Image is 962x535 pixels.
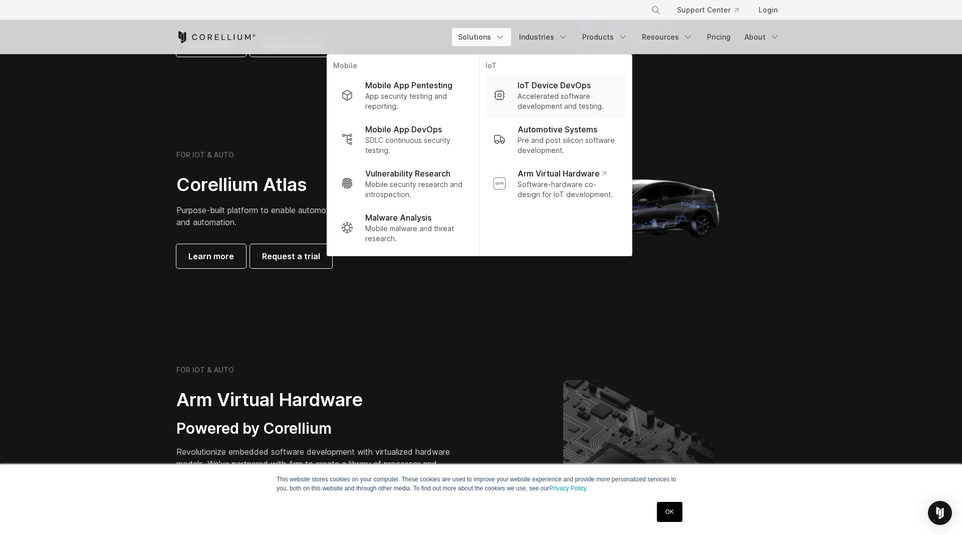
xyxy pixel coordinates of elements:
[636,28,699,46] a: Resources
[669,1,747,19] a: Support Center
[365,212,431,224] p: Malware Analysis
[262,250,320,262] span: Request a trial
[518,135,618,155] p: Pre and post silicon software development.
[486,73,626,117] a: IoT Device DevOps Accelerated software development and testing.
[563,380,713,530] img: Corellium's ARM Virtual Hardware Platform
[647,1,665,19] button: Search
[538,109,739,309] img: Corellium_Hero_Atlas_alt
[365,224,465,244] p: Mobile malware and threat research.
[333,61,473,73] p: Mobile
[277,475,685,493] p: This website stores cookies on your computer. These cookies are used to improve your website expe...
[250,244,332,268] a: Request a trial
[176,446,457,482] p: Revolutionize embedded software development with virtualized hardware models. We've partnered wit...
[188,250,234,262] span: Learn more
[928,501,952,525] div: Open Intercom Messenger
[176,419,457,438] h3: Powered by Corellium
[365,135,465,155] p: SDLC continuous security testing.
[518,91,618,111] p: Accelerated software development and testing.
[452,28,511,46] a: Solutions
[176,389,457,411] h2: Arm Virtual Hardware
[452,28,786,46] div: Navigation Menu
[176,150,234,159] h6: FOR IOT & AUTO
[365,180,465,200] p: Mobile security research and introspection.
[486,117,626,161] a: Automotive Systems Pre and post silicon software development.
[176,366,234,375] h6: FOR IOT & AUTO
[739,28,786,46] a: About
[486,161,626,206] a: Arm Virtual Hardware Software-hardware co-design for IoT development.
[365,79,452,91] p: Mobile App Pentesting
[333,73,473,117] a: Mobile App Pentesting App security testing and reporting.
[513,28,574,46] a: Industries
[518,79,591,91] p: IoT Device DevOps
[549,485,588,492] a: Privacy Policy.
[751,1,786,19] a: Login
[486,61,626,73] p: IoT
[639,1,786,19] div: Navigation Menu
[518,180,618,200] p: Software-hardware co-design for IoT development.
[701,28,737,46] a: Pricing
[176,173,457,196] h2: Corellium Atlas
[333,117,473,161] a: Mobile App DevOps SDLC continuous security testing.
[518,167,606,180] p: Arm Virtual Hardware
[365,167,450,180] p: Vulnerability Research
[365,91,465,111] p: App security testing and reporting.
[176,31,256,43] a: Corellium Home
[518,123,597,135] p: Automotive Systems
[176,244,246,268] a: Learn more
[657,502,682,522] a: OK
[365,123,442,135] p: Mobile App DevOps
[333,161,473,206] a: Vulnerability Research Mobile security research and introspection.
[576,28,634,46] a: Products
[176,205,447,227] span: Purpose-built platform to enable automotive software development, test, and automation.
[333,206,473,250] a: Malware Analysis Mobile malware and threat research.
